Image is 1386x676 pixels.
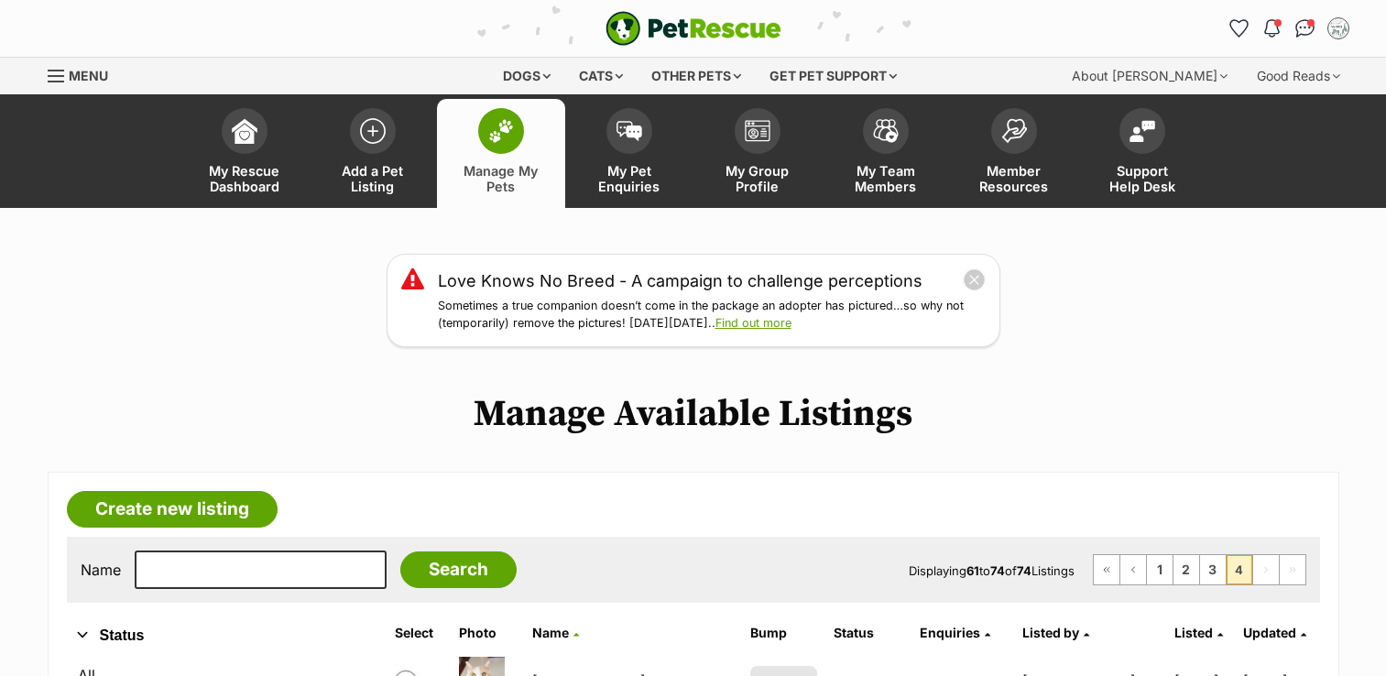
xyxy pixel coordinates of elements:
th: Status [826,618,911,648]
span: Manage My Pets [460,163,542,194]
img: team-members-icon-5396bd8760b3fe7c0b43da4ab00e1e3bb1a5d9ba89233759b79545d2d3fc5d0d.svg [873,119,899,143]
span: Displaying to of Listings [909,563,1075,578]
img: Veronica Mather profile pic [1329,19,1348,38]
img: logo-e224e6f780fb5917bec1dbf3a21bbac754714ae5b6737aabdf751b685950b380.svg [606,11,781,46]
a: Member Resources [950,99,1078,208]
a: My Team Members [822,99,950,208]
nav: Pagination [1093,554,1306,585]
img: member-resources-icon-8e73f808a243e03378d46382f2149f9095a855e16c252ad45f914b54edf8863c.svg [1001,118,1027,143]
a: Create new listing [67,491,278,528]
span: Listed by [1022,625,1079,640]
label: Name [81,562,121,578]
img: notifications-46538b983faf8c2785f20acdc204bb7945ddae34d4c08c2a6579f10ce5e182be.svg [1264,19,1279,38]
a: Page 1 [1147,555,1173,584]
button: Status [67,624,367,648]
div: About [PERSON_NAME] [1059,58,1240,94]
button: close [963,268,986,291]
strong: 61 [966,563,979,578]
th: Select [387,618,450,648]
th: Photo [452,618,523,648]
img: chat-41dd97257d64d25036548639549fe6c8038ab92f7586957e7f3b1b290dea8141.svg [1295,19,1315,38]
a: First page [1094,555,1119,584]
span: Next page [1253,555,1279,584]
a: Find out more [715,316,791,330]
a: My Group Profile [693,99,822,208]
span: My Rescue Dashboard [203,163,286,194]
span: Listed [1174,625,1213,640]
span: Member Resources [973,163,1055,194]
a: Add a Pet Listing [309,99,437,208]
ul: Account quick links [1225,14,1353,43]
img: add-pet-listing-icon-0afa8454b4691262ce3f59096e99ab1cd57d4a30225e0717b998d2c9b9846f56.svg [360,118,386,144]
span: Last page [1280,555,1305,584]
span: My Pet Enquiries [588,163,671,194]
span: Add a Pet Listing [332,163,414,194]
div: Other pets [638,58,754,94]
p: Sometimes a true companion doesn’t come in the package an adopter has pictured…so why not (tempor... [438,298,986,333]
a: My Rescue Dashboard [180,99,309,208]
span: Menu [69,68,108,83]
a: Conversations [1291,14,1320,43]
input: Search [400,551,517,588]
a: Name [532,625,579,640]
span: translation missing: en.admin.listings.index.attributes.enquiries [920,625,980,640]
strong: 74 [990,563,1005,578]
a: Previous page [1120,555,1146,584]
span: Page 4 [1227,555,1252,584]
div: Cats [566,58,636,94]
a: Page 3 [1200,555,1226,584]
a: Page 2 [1173,555,1199,584]
a: Manage My Pets [437,99,565,208]
img: pet-enquiries-icon-7e3ad2cf08bfb03b45e93fb7055b45f3efa6380592205ae92323e6603595dc1f.svg [617,121,642,141]
img: manage-my-pets-icon-02211641906a0b7f246fdf0571729dbe1e7629f14944591b6c1af311fb30b64b.svg [488,119,514,143]
a: Enquiries [920,625,990,640]
a: Listed [1174,625,1223,640]
a: Love Knows No Breed - A campaign to challenge perceptions [438,268,922,293]
img: dashboard-icon-eb2f2d2d3e046f16d808141f083e7271f6b2e854fb5c12c21221c1fb7104beca.svg [232,118,257,144]
th: Bump [743,618,825,648]
button: My account [1324,14,1353,43]
div: Dogs [490,58,563,94]
a: Favourites [1225,14,1254,43]
a: Updated [1243,625,1306,640]
span: Updated [1243,625,1296,640]
span: Support Help Desk [1101,163,1184,194]
span: My Team Members [845,163,927,194]
div: Good Reads [1244,58,1353,94]
span: My Group Profile [716,163,799,194]
img: help-desk-icon-fdf02630f3aa405de69fd3d07c3f3aa587a6932b1a1747fa1d2bba05be0121f9.svg [1130,120,1155,142]
img: group-profile-icon-3fa3cf56718a62981997c0bc7e787c4b2cf8bcc04b72c1350f741eb67cf2f40e.svg [745,120,770,142]
a: Menu [48,58,121,91]
a: PetRescue [606,11,781,46]
button: Notifications [1258,14,1287,43]
a: Support Help Desk [1078,99,1206,208]
span: Name [532,625,569,640]
strong: 74 [1017,563,1031,578]
a: Listed by [1022,625,1089,640]
a: My Pet Enquiries [565,99,693,208]
div: Get pet support [757,58,910,94]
